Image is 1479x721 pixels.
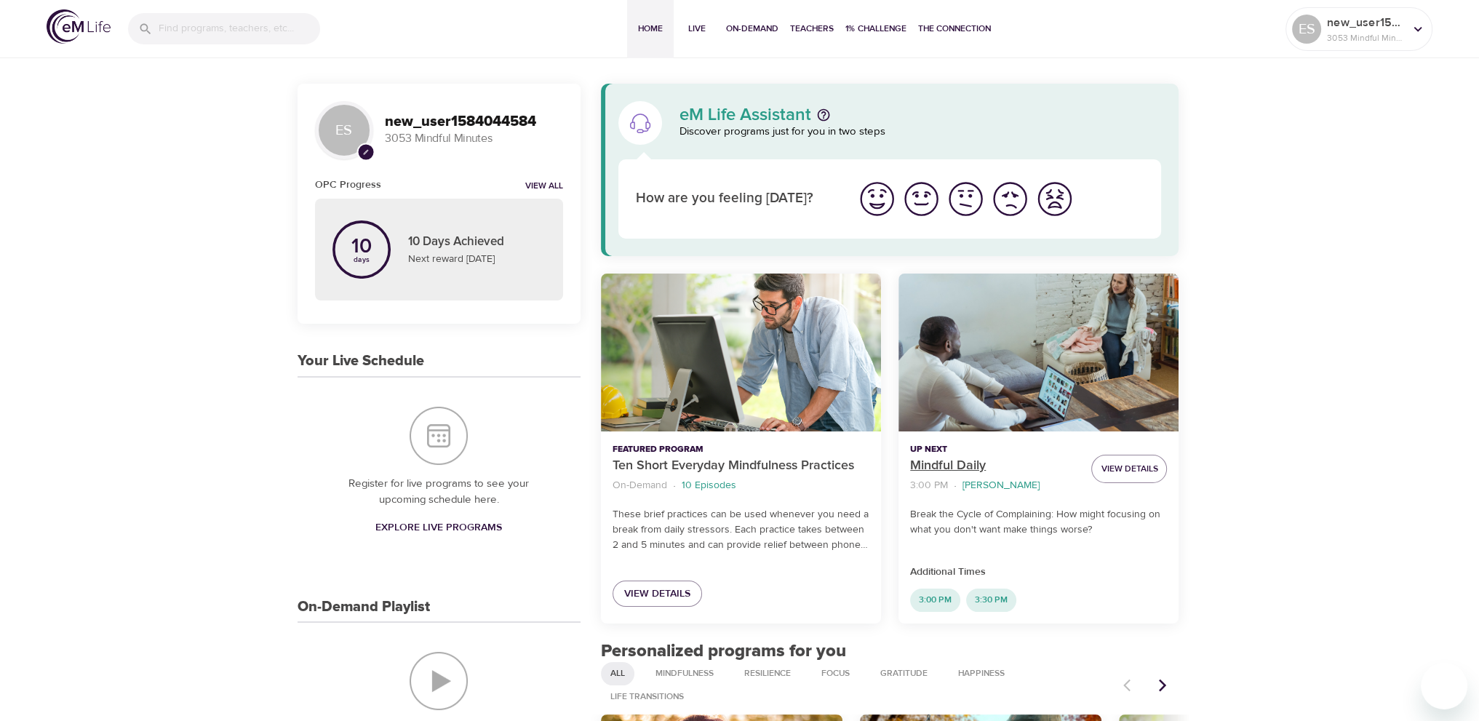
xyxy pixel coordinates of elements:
span: Resilience [735,667,800,680]
button: Mindful Daily [898,274,1179,431]
img: great [857,179,897,219]
p: Register for live programs to see your upcoming schedule here. [327,476,551,509]
span: View Details [1101,461,1157,477]
div: ES [1292,15,1321,44]
div: Focus [812,662,859,685]
button: I'm feeling ok [944,177,988,221]
li: · [954,476,957,495]
span: View Details [624,585,690,603]
p: How are you feeling [DATE]? [636,188,837,210]
span: Mindfulness [647,667,722,680]
img: eM Life Assistant [629,111,652,135]
p: eM Life Assistant [679,106,811,124]
span: On-Demand [726,21,778,36]
span: Live [679,21,714,36]
span: The Connection [918,21,991,36]
img: worst [1034,179,1075,219]
input: Find programs, teachers, etc... [159,13,320,44]
span: Focus [813,667,858,680]
div: 3:00 PM [910,589,960,612]
p: Mindful Daily [910,456,1080,476]
div: Resilience [735,662,800,685]
p: 10 Days Achieved [408,233,546,252]
img: Your Live Schedule [410,407,468,465]
p: Featured Program [613,443,869,456]
span: Explore Live Programs [375,519,502,537]
span: Teachers [790,21,834,36]
span: Home [633,21,668,36]
p: [PERSON_NAME] [962,478,1040,493]
a: Explore Live Programs [370,514,508,541]
span: Happiness [949,667,1013,680]
div: Life Transitions [601,685,693,709]
p: On-Demand [613,478,667,493]
h2: Personalized programs for you [601,641,1179,662]
button: I'm feeling good [899,177,944,221]
img: bad [990,179,1030,219]
a: View all notifications [525,180,563,193]
p: 3:00 PM [910,478,948,493]
button: Next items [1147,669,1179,701]
p: 3053 Mindful Minutes [385,130,563,147]
p: Additional Times [910,565,1167,580]
div: ES [315,101,373,159]
li: · [673,476,676,495]
div: All [601,662,634,685]
span: 3:00 PM [910,594,960,606]
span: All [602,667,634,680]
p: 10 Episodes [682,478,736,493]
p: Next reward [DATE] [408,252,546,267]
span: 1% Challenge [845,21,906,36]
div: 3:30 PM [966,589,1016,612]
p: 10 [351,236,372,257]
button: View Details [1091,455,1167,483]
p: Ten Short Everyday Mindfulness Practices [613,456,869,476]
button: Ten Short Everyday Mindfulness Practices [601,274,881,431]
img: ok [946,179,986,219]
nav: breadcrumb [910,476,1080,495]
p: Discover programs just for you in two steps [679,124,1162,140]
nav: breadcrumb [613,476,869,495]
p: These brief practices can be used whenever you need a break from daily stressors. Each practice t... [613,507,869,553]
p: days [351,257,372,263]
img: good [901,179,941,219]
img: logo [47,9,111,44]
p: 3053 Mindful Minutes [1327,31,1404,44]
span: Life Transitions [602,690,693,703]
span: Gratitude [872,667,936,680]
p: new_user1584044584 [1327,14,1404,31]
img: On-Demand Playlist [410,652,468,710]
h3: new_user1584044584 [385,113,563,130]
div: Mindfulness [646,662,723,685]
button: I'm feeling great [855,177,899,221]
h3: On-Demand Playlist [298,599,430,616]
div: Gratitude [871,662,937,685]
p: Up Next [910,443,1080,456]
h6: OPC Progress [315,177,381,193]
span: 3:30 PM [966,594,1016,606]
button: I'm feeling bad [988,177,1032,221]
h3: Your Live Schedule [298,353,424,370]
a: View Details [613,581,702,608]
p: Break the Cycle of Complaining: How might focusing on what you don't want make things worse? [910,507,1167,538]
div: Happiness [949,662,1014,685]
iframe: Button to launch messaging window [1421,663,1467,709]
button: I'm feeling worst [1032,177,1077,221]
